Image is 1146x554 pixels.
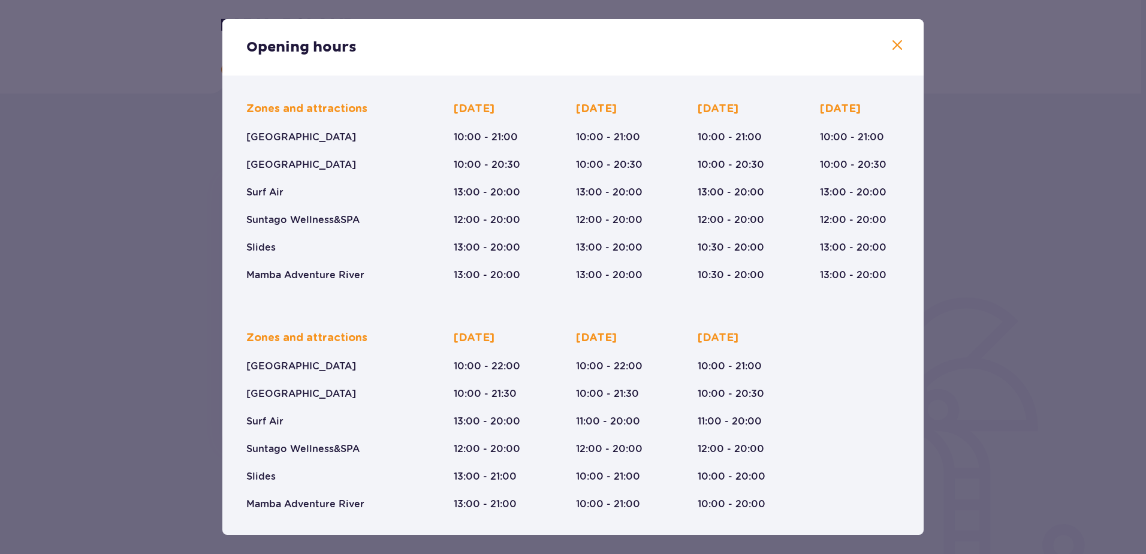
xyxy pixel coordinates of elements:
p: Surf Air [246,186,284,199]
p: Mamba Adventure River [246,498,364,511]
p: [DATE] [576,102,617,116]
p: 12:00 - 20:00 [454,213,520,227]
p: 10:00 - 20:00 [698,498,765,511]
p: [GEOGRAPHIC_DATA] [246,387,356,401]
p: 10:00 - 22:00 [454,360,520,373]
p: 13:00 - 21:00 [454,498,517,511]
p: 10:00 - 20:30 [698,387,764,401]
p: 10:00 - 21:00 [576,131,640,144]
p: 10:00 - 20:30 [454,158,520,171]
p: 13:00 - 20:00 [576,241,643,254]
p: Suntago Wellness&SPA [246,442,360,456]
p: Mamba Adventure River [246,269,364,282]
p: 10:00 - 21:00 [454,131,518,144]
p: 13:00 - 20:00 [454,186,520,199]
p: 12:00 - 20:00 [698,213,764,227]
p: 10:30 - 20:00 [698,269,764,282]
p: 13:00 - 20:00 [820,269,886,282]
p: 13:00 - 20:00 [576,186,643,199]
p: 10:00 - 21:00 [698,360,762,373]
p: 10:00 - 21:00 [576,470,640,483]
p: 12:00 - 20:00 [820,213,886,227]
p: 13:00 - 20:00 [454,241,520,254]
p: [GEOGRAPHIC_DATA] [246,360,356,373]
p: 12:00 - 20:00 [698,442,764,456]
p: 10:00 - 21:00 [698,131,762,144]
p: Opening hours [246,38,357,56]
p: [DATE] [698,331,738,345]
p: 12:00 - 20:00 [576,213,643,227]
p: 10:00 - 21:30 [576,387,639,401]
p: 13:00 - 20:00 [698,186,764,199]
p: Slides [246,241,276,254]
p: 10:30 - 20:00 [698,241,764,254]
p: 13:00 - 20:00 [820,241,886,254]
p: 10:00 - 20:30 [820,158,886,171]
p: 11:00 - 20:00 [698,415,762,428]
p: Suntago Wellness&SPA [246,213,360,227]
p: [GEOGRAPHIC_DATA] [246,158,356,171]
p: 10:00 - 21:30 [454,387,517,401]
p: 13:00 - 20:00 [820,186,886,199]
p: 13:00 - 20:00 [576,269,643,282]
p: 12:00 - 20:00 [576,442,643,456]
p: 10:00 - 21:00 [576,498,640,511]
p: [DATE] [454,331,494,345]
p: 10:00 - 20:00 [698,470,765,483]
p: 10:00 - 22:00 [576,360,643,373]
p: [DATE] [454,102,494,116]
p: 13:00 - 21:00 [454,470,517,483]
p: 11:00 - 20:00 [576,415,640,428]
p: 13:00 - 20:00 [454,269,520,282]
p: 10:00 - 20:30 [698,158,764,171]
p: [DATE] [820,102,861,116]
p: 12:00 - 20:00 [454,442,520,456]
p: [DATE] [576,331,617,345]
p: Surf Air [246,415,284,428]
p: Zones and attractions [246,331,367,345]
p: 10:00 - 20:30 [576,158,643,171]
p: Zones and attractions [246,102,367,116]
p: [DATE] [698,102,738,116]
p: 13:00 - 20:00 [454,415,520,428]
p: 10:00 - 21:00 [820,131,884,144]
p: Slides [246,470,276,483]
p: [GEOGRAPHIC_DATA] [246,131,356,144]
